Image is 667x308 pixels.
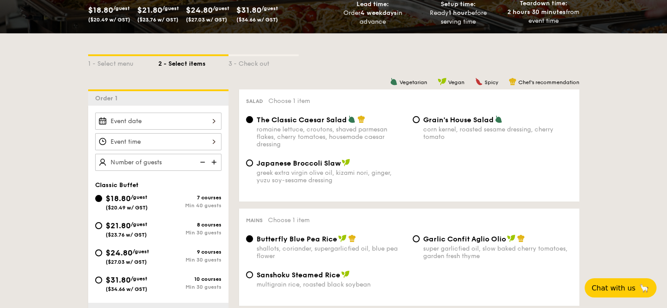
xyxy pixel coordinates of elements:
button: Chat with us🦙 [585,278,656,297]
span: /guest [261,5,278,11]
span: Classic Buffet [95,181,139,189]
span: Grain's House Salad [423,116,494,124]
input: Grain's House Saladcorn kernel, roasted sesame dressing, cherry tomato [413,116,420,123]
span: /guest [213,5,229,11]
img: icon-vegetarian.fe4039eb.svg [348,115,356,123]
span: Salad [246,98,263,104]
span: ($34.66 w/ GST) [106,286,147,292]
input: Garlic Confit Aglio Oliosuper garlicfied oil, slow baked cherry tomatoes, garden fresh thyme [413,235,420,242]
div: Ready before serving time [419,9,497,26]
div: 1 - Select menu [88,56,158,68]
span: $31.80 [236,5,261,15]
span: ($20.49 w/ GST) [88,17,130,23]
div: from event time [504,8,583,25]
input: Japanese Broccoli Slawgreek extra virgin olive oil, kizami nori, ginger, yuzu soy-sesame dressing [246,159,253,166]
img: icon-chef-hat.a58ddaea.svg [517,234,525,242]
span: Choose 1 item [268,216,310,224]
div: corn kernel, roasted sesame dressing, cherry tomato [423,126,572,141]
span: /guest [132,248,149,255]
span: ($23.76 w/ GST) [137,17,178,23]
input: $24.80/guest($27.03 w/ GST)9 coursesMin 30 guests [95,249,102,256]
span: $21.80 [106,221,131,230]
span: Vegetarian [399,79,427,85]
span: ($20.49 w/ GST) [106,205,148,211]
img: icon-vegan.f8ff3823.svg [507,234,516,242]
span: ($23.76 w/ GST) [106,232,147,238]
span: $31.80 [106,275,131,285]
input: Event time [95,133,221,150]
span: Order 1 [95,95,121,102]
strong: 4 weekdays [360,9,396,17]
span: ($34.66 w/ GST) [236,17,278,23]
input: Butterfly Blue Pea Riceshallots, coriander, supergarlicfied oil, blue pea flower [246,235,253,242]
span: Chat with us [592,284,635,292]
div: 10 courses [158,276,221,282]
span: Setup time: [441,0,476,8]
input: Sanshoku Steamed Ricemultigrain rice, roasted black soybean [246,271,253,278]
span: /guest [162,5,179,11]
img: icon-reduce.1d2dbef1.svg [195,154,208,170]
div: Min 30 guests [158,257,221,263]
div: romaine lettuce, croutons, shaved parmesan flakes, cherry tomatoes, housemade caesar dressing [257,126,406,148]
input: The Classic Caesar Saladromaine lettuce, croutons, shaved parmesan flakes, cherry tomatoes, house... [246,116,253,123]
img: icon-vegetarian.fe4039eb.svg [390,78,398,85]
span: Spicy [485,79,498,85]
span: $24.80 [106,248,132,258]
span: $24.80 [186,5,213,15]
span: Chef's recommendation [518,79,579,85]
img: icon-vegetarian.fe4039eb.svg [495,115,503,123]
span: Japanese Broccoli Slaw [257,159,341,167]
span: ($27.03 w/ GST) [186,17,227,23]
span: $18.80 [88,5,113,15]
img: icon-add.58712e84.svg [208,154,221,170]
div: Order in advance [334,9,412,26]
div: 3 - Check out [228,56,299,68]
span: /guest [131,221,147,227]
span: 🦙 [639,283,649,293]
span: $21.80 [137,5,162,15]
input: $21.80/guest($23.76 w/ GST)8 coursesMin 30 guests [95,222,102,229]
div: shallots, coriander, supergarlicfied oil, blue pea flower [257,245,406,260]
strong: 2 hours 30 minutes [507,8,566,16]
div: Min 40 guests [158,202,221,209]
span: Butterfly Blue Pea Rice [257,235,337,243]
img: icon-spicy.37a8142b.svg [475,78,483,85]
input: Event date [95,113,221,130]
img: icon-vegan.f8ff3823.svg [438,78,446,85]
div: greek extra virgin olive oil, kizami nori, ginger, yuzu soy-sesame dressing [257,169,406,184]
img: icon-chef-hat.a58ddaea.svg [357,115,365,123]
span: Sanshoku Steamed Rice [257,271,340,279]
input: $18.80/guest($20.49 w/ GST)7 coursesMin 40 guests [95,195,102,202]
span: Garlic Confit Aglio Olio [423,235,506,243]
span: /guest [113,5,130,11]
span: Vegan [448,79,464,85]
img: icon-vegan.f8ff3823.svg [342,159,350,166]
span: /guest [131,194,147,200]
img: icon-chef-hat.a58ddaea.svg [348,234,356,242]
span: /guest [131,276,147,282]
div: 9 courses [158,249,221,255]
div: 8 courses [158,222,221,228]
div: 2 - Select items [158,56,228,68]
input: Number of guests [95,154,221,171]
div: Min 30 guests [158,284,221,290]
strong: 1 hour [449,9,467,17]
span: Choose 1 item [268,97,310,105]
span: ($27.03 w/ GST) [106,259,147,265]
img: icon-chef-hat.a58ddaea.svg [509,78,517,85]
img: icon-vegan.f8ff3823.svg [338,234,347,242]
span: $18.80 [106,194,131,203]
img: icon-vegan.f8ff3823.svg [341,270,350,278]
div: super garlicfied oil, slow baked cherry tomatoes, garden fresh thyme [423,245,572,260]
span: Lead time: [357,0,389,8]
span: The Classic Caesar Salad [257,116,347,124]
div: 7 courses [158,195,221,201]
input: $31.80/guest($34.66 w/ GST)10 coursesMin 30 guests [95,276,102,283]
span: Mains [246,217,263,223]
div: Min 30 guests [158,230,221,236]
div: multigrain rice, roasted black soybean [257,281,406,288]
